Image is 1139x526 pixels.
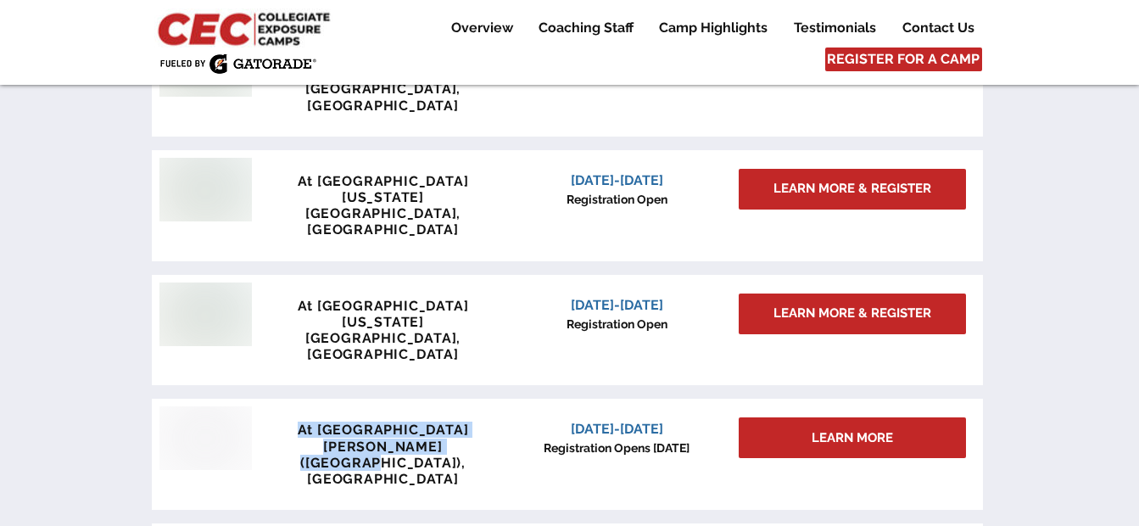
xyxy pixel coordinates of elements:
[159,406,252,470] img: USTA Campus image_edited.jpg
[305,205,461,238] span: [GEOGRAPHIC_DATA], [GEOGRAPHIC_DATA]
[781,18,889,38] a: Testimonials
[426,18,986,38] nav: Site
[773,180,931,198] span: LEARN MORE & REGISTER
[159,283,252,346] img: penn tennis courts with logo.jpeg
[159,53,316,74] img: Fueled by Gatorade.png
[827,50,980,69] span: REGISTER FOR A CAMP
[739,294,966,334] a: LEARN MORE & REGISTER
[567,193,667,206] span: Registration Open
[739,417,966,458] div: LEARN MORE
[773,305,931,322] span: LEARN MORE & REGISTER
[812,429,893,447] span: LEARN MORE
[530,18,642,38] p: Coaching Staff
[571,297,663,313] span: [DATE]-[DATE]
[544,441,690,455] span: Registration Opens [DATE]
[443,18,522,38] p: Overview
[438,18,525,38] a: Overview
[646,18,780,38] a: Camp Highlights
[159,158,252,221] img: penn tennis courts with logo.jpeg
[650,18,776,38] p: Camp Highlights
[305,330,461,362] span: [GEOGRAPHIC_DATA], [GEOGRAPHIC_DATA]
[785,18,885,38] p: Testimonials
[571,172,663,188] span: [DATE]-[DATE]
[298,422,469,438] span: At [GEOGRAPHIC_DATA]
[825,48,982,71] a: REGISTER FOR A CAMP
[298,298,469,330] span: At [GEOGRAPHIC_DATA][US_STATE]
[571,421,663,437] span: [DATE]-[DATE]
[890,18,986,38] a: Contact Us
[739,169,966,210] a: LEARN MORE & REGISTER
[305,81,461,113] span: [GEOGRAPHIC_DATA], [GEOGRAPHIC_DATA]
[298,173,469,205] span: At [GEOGRAPHIC_DATA][US_STATE]
[300,439,466,487] span: [PERSON_NAME] ([GEOGRAPHIC_DATA]), [GEOGRAPHIC_DATA]
[567,317,667,331] span: Registration Open
[154,8,338,48] img: CEC Logo Primary_edited.jpg
[894,18,983,38] p: Contact Us
[526,18,645,38] a: Coaching Staff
